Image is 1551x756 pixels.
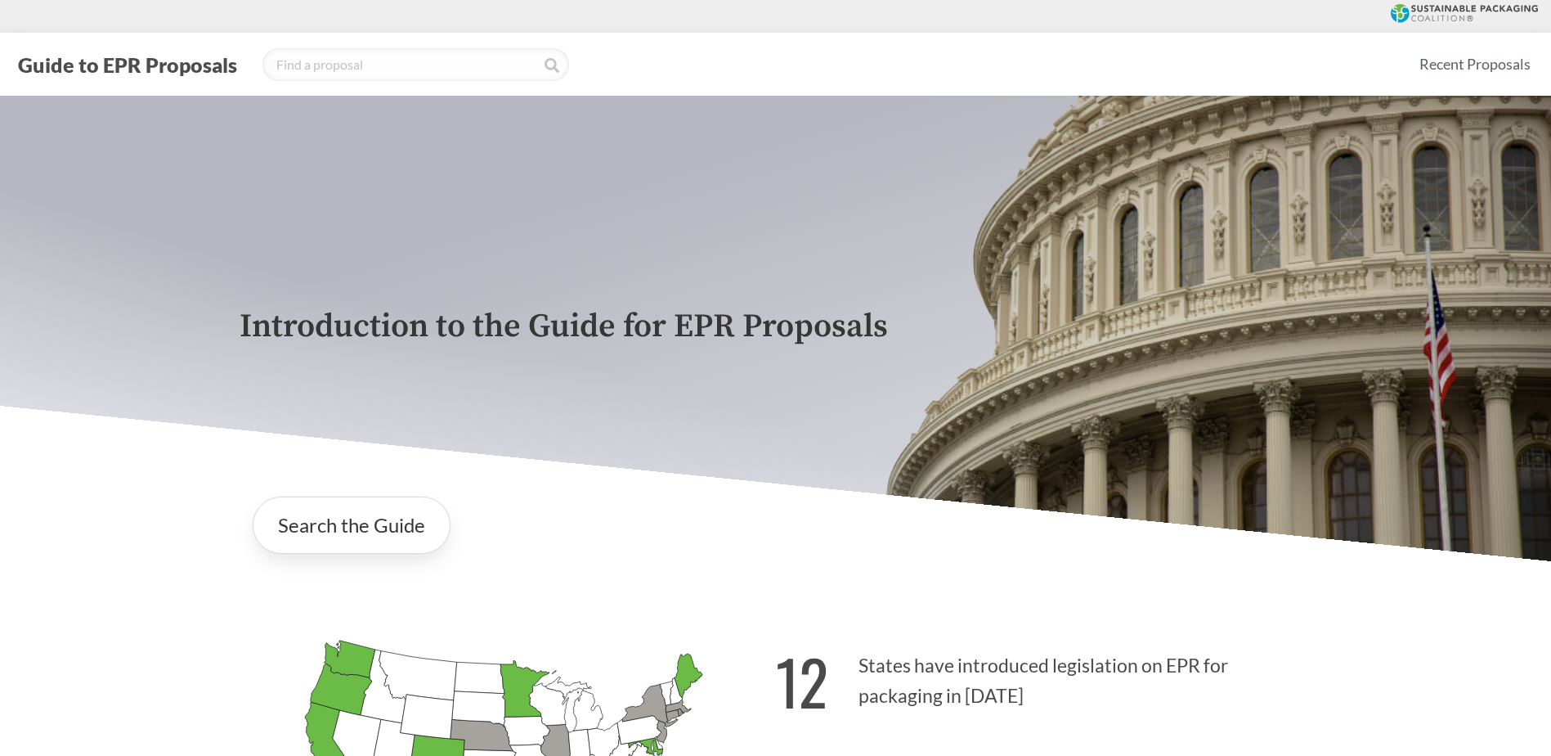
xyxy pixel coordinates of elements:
[776,636,828,727] strong: 12
[13,52,242,78] button: Guide to EPR Proposals
[776,626,1312,727] p: States have introduced legislation on EPR for packaging in [DATE]
[1412,46,1538,83] a: Recent Proposals
[253,497,451,554] a: Search the Guide
[240,308,1312,345] p: Introduction to the Guide for EPR Proposals
[262,48,569,81] input: Find a proposal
